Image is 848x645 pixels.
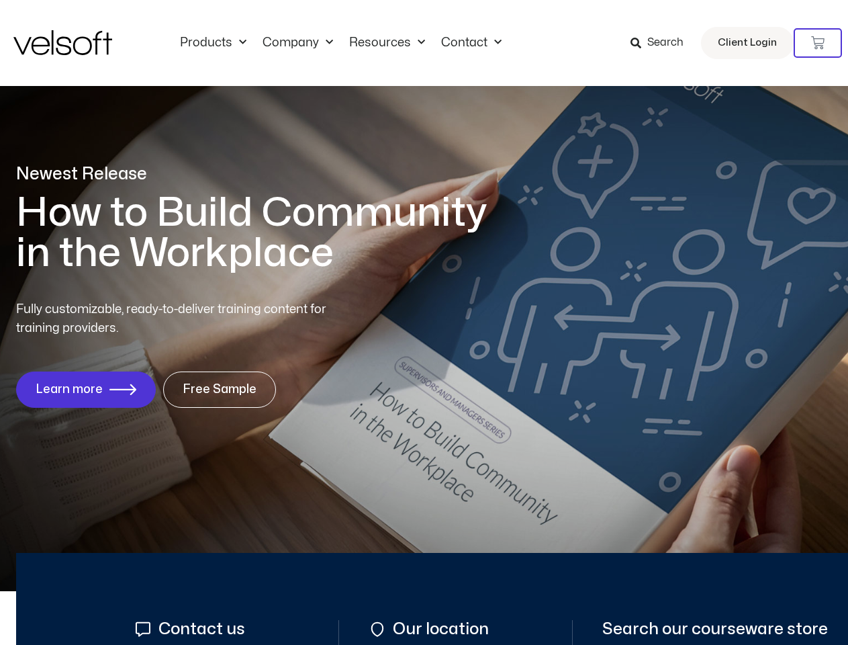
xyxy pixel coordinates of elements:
[36,383,103,396] span: Learn more
[647,34,684,52] span: Search
[701,27,794,59] a: Client Login
[163,372,276,408] a: Free Sample
[254,36,341,50] a: CompanyMenu Toggle
[172,36,254,50] a: ProductsMenu Toggle
[16,193,506,273] h1: How to Build Community in the Workplace
[433,36,510,50] a: ContactMenu Toggle
[16,300,350,338] p: Fully customizable, ready-to-deliver training content for training providers.
[16,372,156,408] a: Learn more
[341,36,433,50] a: ResourcesMenu Toggle
[16,163,506,186] p: Newest Release
[172,36,510,50] nav: Menu
[155,620,245,638] span: Contact us
[183,383,256,396] span: Free Sample
[718,34,777,52] span: Client Login
[13,30,112,55] img: Velsoft Training Materials
[602,620,828,638] span: Search our courseware store
[630,32,693,54] a: Search
[389,620,489,638] span: Our location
